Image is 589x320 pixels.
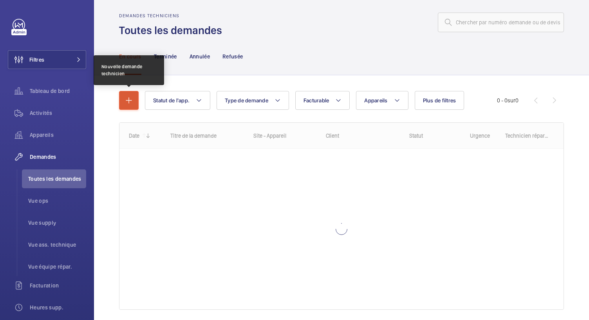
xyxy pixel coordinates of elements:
[119,13,227,18] h2: Demandes techniciens
[423,97,456,104] span: Plus de filtres
[153,97,190,104] span: Statut de l'app.
[28,175,86,183] span: Toutes les demandes
[508,97,515,104] span: sur
[415,91,464,110] button: Plus de filtres
[30,153,86,161] span: Demandes
[497,98,519,103] span: 0 - 0 0
[8,50,86,69] button: Filtres
[30,282,86,289] span: Facturation
[28,197,86,205] span: Vue ops
[438,13,564,32] input: Chercher par numéro demande ou de devis
[154,53,177,60] p: Terminée
[28,241,86,249] span: Vue ass. technique
[101,63,156,77] div: Nouvelle demande technicien
[304,97,329,104] span: Facturable
[28,263,86,271] span: Vue équipe répar.
[30,109,86,117] span: Activités
[217,91,289,110] button: Type de demande
[190,53,210,60] p: Annulée
[119,23,227,38] h1: Toutes les demandes
[28,219,86,227] span: Vue supply
[30,304,86,311] span: Heures supp.
[29,56,44,64] span: Filtres
[119,53,141,60] p: En cours
[356,91,408,110] button: Appareils
[225,97,268,104] span: Type de demande
[30,131,86,139] span: Appareils
[222,53,243,60] p: Refusée
[364,97,387,104] span: Appareils
[30,87,86,95] span: Tableau de bord
[145,91,210,110] button: Statut de l'app.
[295,91,350,110] button: Facturable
